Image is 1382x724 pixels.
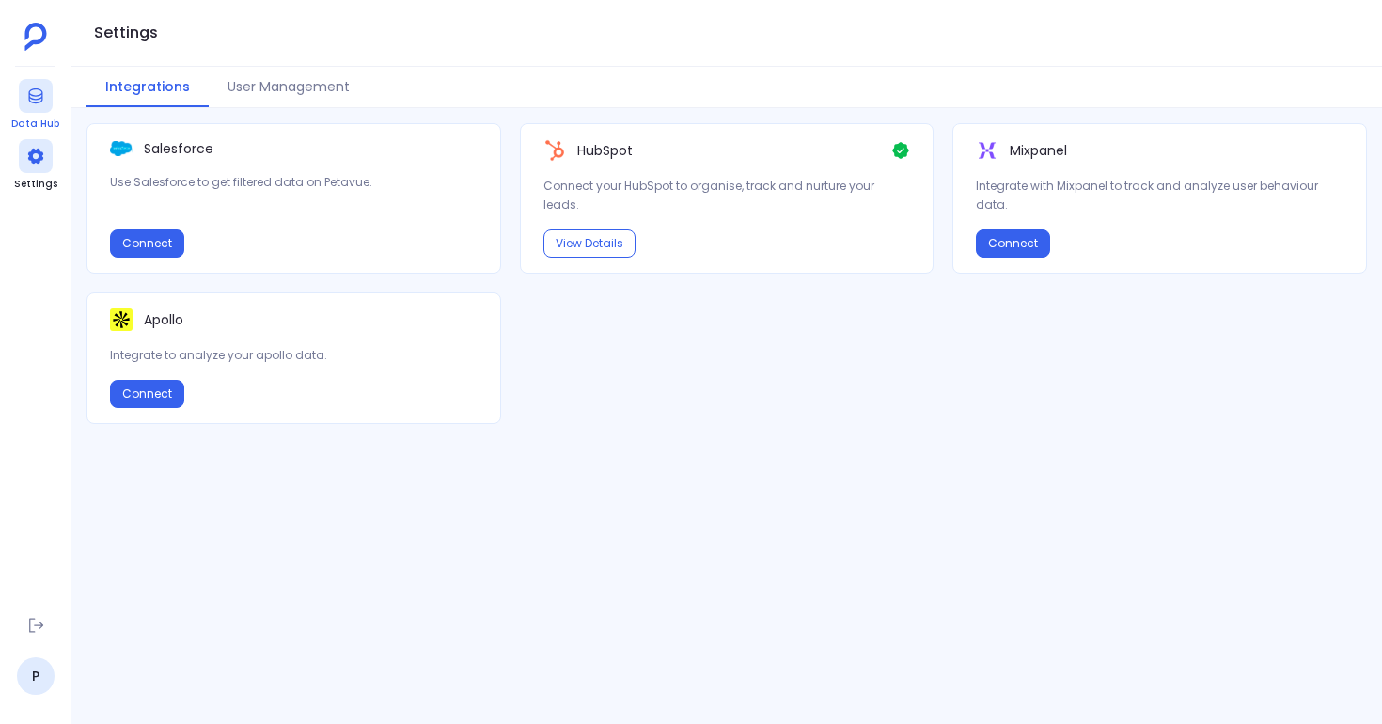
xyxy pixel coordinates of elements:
[1010,141,1067,160] p: Mixpanel
[144,139,213,158] p: Salesforce
[94,20,158,46] h1: Settings
[14,139,57,192] a: Settings
[110,173,478,192] p: Use Salesforce to get filtered data on Petavue.
[11,79,59,132] a: Data Hub
[17,657,55,695] a: P
[543,229,636,258] button: View Details
[976,177,1343,214] p: Integrate with Mixpanel to track and analyze user behaviour data.
[110,380,184,408] button: Connect
[110,346,478,365] p: Integrate to analyze your apollo data.
[891,139,910,162] img: Check Icon
[577,141,633,160] p: HubSpot
[543,177,911,214] p: Connect your HubSpot to organise, track and nurture your leads.
[11,117,59,132] span: Data Hub
[110,229,184,258] button: Connect
[86,67,209,107] button: Integrations
[14,177,57,192] span: Settings
[976,229,1050,258] button: Connect
[209,67,369,107] button: User Management
[144,310,183,329] p: Apollo
[24,23,47,51] img: petavue logo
